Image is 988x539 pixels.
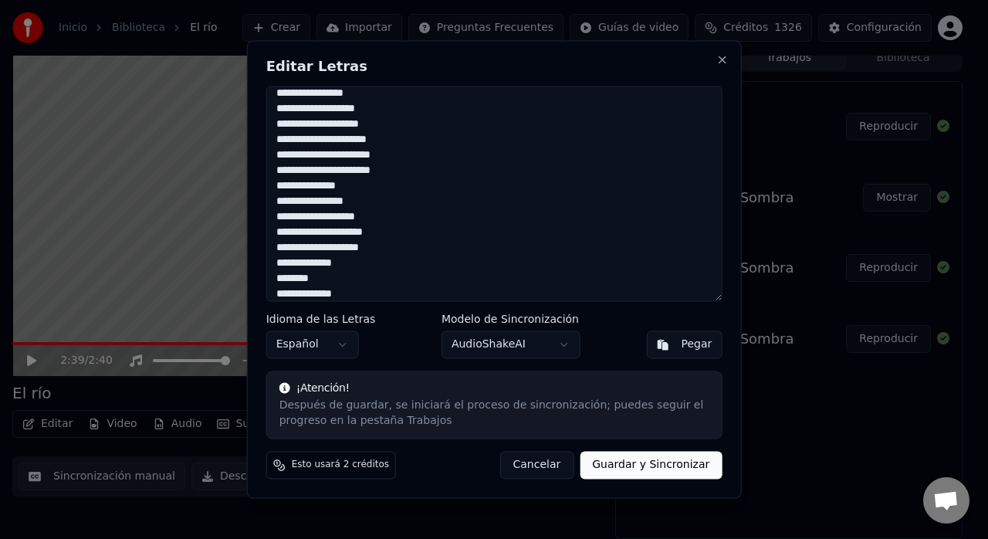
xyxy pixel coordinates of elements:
[279,381,709,397] div: ¡Atención!
[682,337,712,353] div: Pegar
[647,331,722,359] button: Pegar
[442,314,580,325] label: Modelo de Sincronización
[266,59,722,73] h2: Editar Letras
[500,452,574,480] button: Cancelar
[292,459,389,472] span: Esto usará 2 créditos
[266,314,376,325] label: Idioma de las Letras
[279,398,709,429] div: Después de guardar, se iniciará el proceso de sincronización; puedes seguir el progreso en la pes...
[580,452,722,480] button: Guardar y Sincronizar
